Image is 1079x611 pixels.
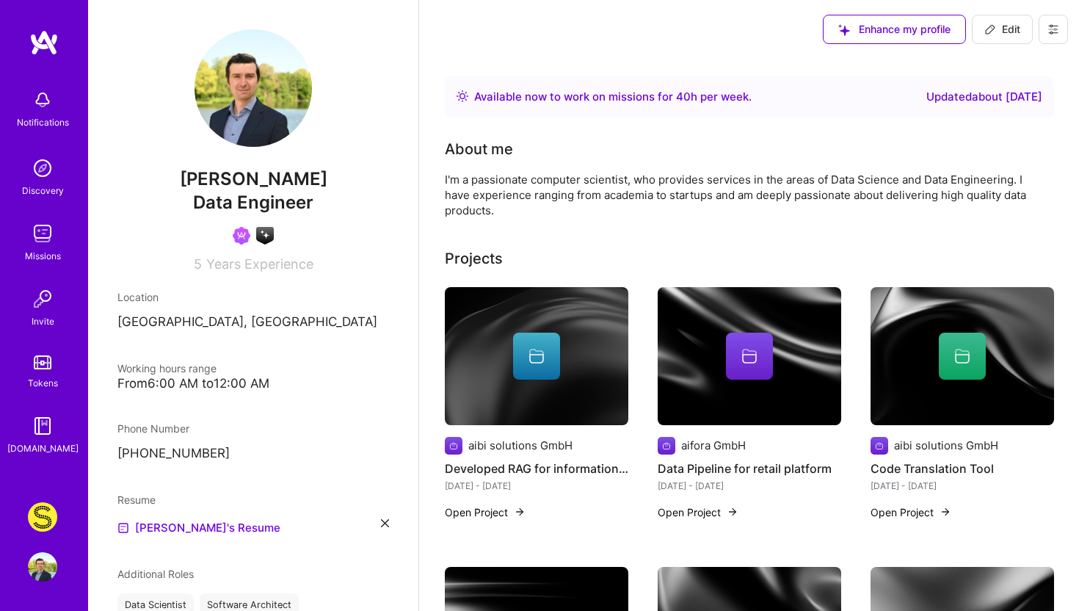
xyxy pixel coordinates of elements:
a: [PERSON_NAME]'s Resume [117,519,280,537]
h4: Code Translation Tool [871,459,1054,478]
img: teamwork [28,219,57,248]
img: Resume [117,522,129,534]
button: Open Project [658,505,738,520]
div: aibi solutions GmbH [894,438,998,453]
span: 40 [676,90,691,104]
a: User Avatar [24,552,61,582]
div: From 6:00 AM to 12:00 AM [117,376,389,391]
span: Edit [984,22,1020,37]
p: [PHONE_NUMBER] [117,445,389,463]
span: Years Experience [206,256,313,272]
div: Notifications [17,115,69,130]
img: User Avatar [195,29,312,147]
div: Discovery [22,183,64,198]
span: Additional Roles [117,568,194,580]
img: Company logo [658,437,675,455]
span: Data Engineer [193,192,313,213]
img: logo [29,29,59,56]
div: aifora GmbH [681,438,746,453]
span: Working hours range [117,362,217,375]
button: Edit [972,15,1033,44]
img: arrow-right [514,506,526,518]
div: [DATE] - [DATE] [658,478,841,493]
img: bell [28,85,57,115]
img: Studs: A Fresh Take on Ear Piercing & Earrings [28,502,57,532]
img: cover [658,287,841,425]
i: icon SuggestedTeams [838,24,850,36]
img: guide book [28,411,57,441]
div: [DOMAIN_NAME] [7,441,79,456]
img: Company logo [871,437,888,455]
div: I'm a passionate computer scientist, who provides services in the areas of Data Science and Data ... [445,172,1032,218]
span: [PERSON_NAME] [117,168,389,190]
div: Updated about [DATE] [926,88,1042,106]
div: Invite [32,314,54,329]
img: cover [871,287,1054,425]
button: Open Project [871,505,951,520]
img: Company logo [445,437,462,455]
div: Missions [25,248,61,264]
img: Availability [457,90,468,102]
p: [GEOGRAPHIC_DATA], [GEOGRAPHIC_DATA] [117,314,389,331]
a: Studs: A Fresh Take on Ear Piercing & Earrings [24,502,61,532]
img: cover [445,287,628,425]
div: aibi solutions GmbH [468,438,573,453]
img: User Avatar [28,552,57,582]
span: Resume [117,493,156,506]
img: arrow-right [727,506,738,518]
span: Enhance my profile [838,22,951,37]
button: Enhance my profile [823,15,966,44]
img: discovery [28,153,57,183]
img: A.I. guild [256,227,274,245]
div: Location [117,289,389,305]
span: 5 [194,256,202,272]
div: About me [445,138,513,160]
div: [DATE] - [DATE] [445,478,628,493]
div: Projects [445,247,503,270]
div: Tokens [28,375,58,391]
i: icon Close [381,519,389,527]
button: Open Project [445,505,526,520]
img: arrow-right [940,506,951,518]
h4: Data Pipeline for retail platform [658,459,841,478]
div: Available now to work on missions for h per week . [474,88,752,106]
h4: Developed RAG for information retrieval within consulting agency [445,459,628,478]
span: Phone Number [117,422,189,435]
img: Invite [28,284,57,314]
img: Been on Mission [233,227,250,245]
img: tokens [34,355,51,369]
div: [DATE] - [DATE] [871,478,1054,493]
